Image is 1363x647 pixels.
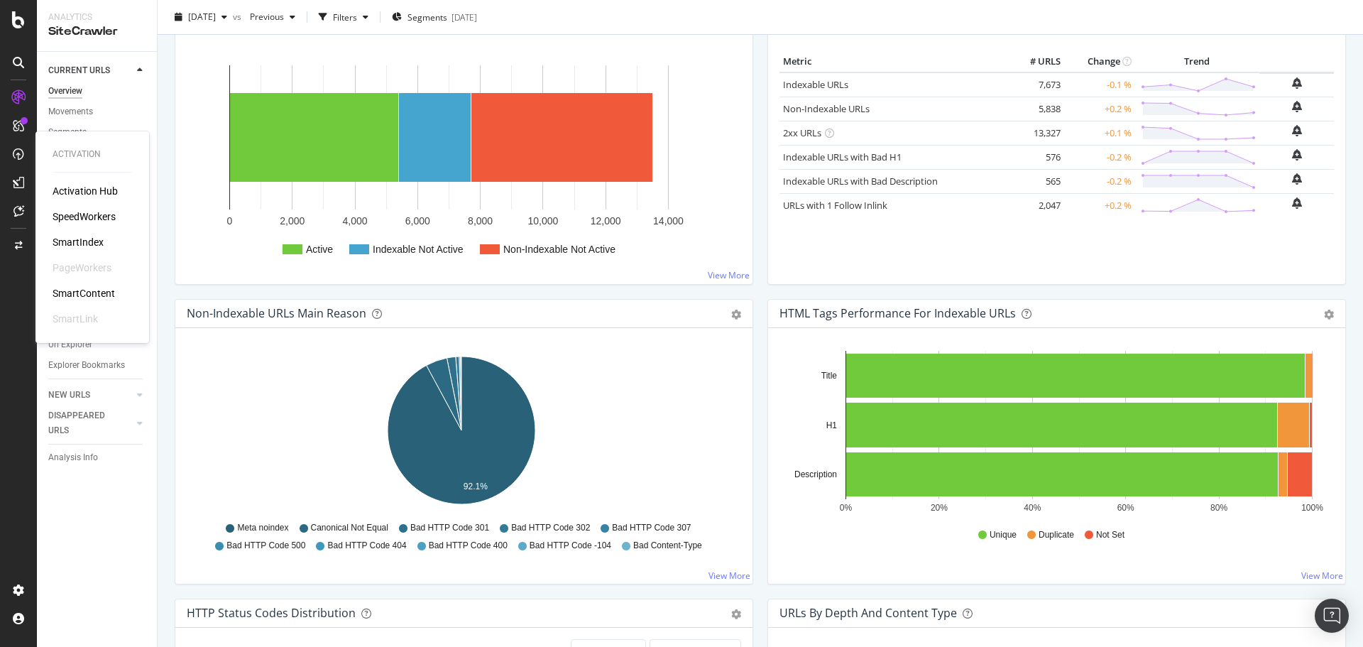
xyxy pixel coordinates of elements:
[1096,529,1124,541] span: Not Set
[48,388,90,403] div: NEW URLS
[53,312,98,326] div: SmartLink
[1292,101,1302,112] div: bell-plus
[779,306,1016,320] div: HTML Tags Performance for Indexable URLs
[48,125,87,140] div: Segments
[779,351,1329,516] svg: A chart.
[429,540,508,552] span: Bad HTTP Code 400
[779,606,957,620] div: URLs by Depth and Content Type
[373,244,464,255] text: Indexable Not Active
[1301,570,1343,582] a: View More
[48,408,120,438] div: DISAPPEARED URLS
[1064,145,1135,169] td: -0.2 %
[1292,173,1302,185] div: bell-plus
[468,215,493,227] text: 8,000
[48,63,110,78] div: CURRENT URLS
[1007,169,1064,193] td: 565
[1007,97,1064,121] td: 5,838
[1007,193,1064,217] td: 2,047
[708,269,750,281] a: View More
[1064,72,1135,97] td: -0.1 %
[931,503,948,513] text: 20%
[280,215,305,227] text: 2,000
[591,215,621,227] text: 12,000
[187,351,736,516] div: A chart.
[783,78,848,91] a: Indexable URLs
[233,11,244,23] span: vs
[48,358,125,373] div: Explorer Bookmarks
[333,11,357,23] div: Filters
[451,11,477,23] div: [DATE]
[990,529,1017,541] span: Unique
[237,522,288,534] span: Meta noindex
[48,408,133,438] a: DISAPPEARED URLS
[405,215,430,227] text: 6,000
[311,522,388,534] span: Canonical Not Equal
[1324,310,1334,320] div: gear
[169,6,233,28] button: [DATE]
[1064,169,1135,193] td: -0.2 %
[48,388,133,403] a: NEW URLS
[783,102,870,115] a: Non-Indexable URLs
[653,215,684,227] text: 14,000
[188,11,216,23] span: 2025 Sep. 12th
[1024,503,1041,513] text: 40%
[48,63,133,78] a: CURRENT URLS
[1117,503,1134,513] text: 60%
[1292,125,1302,136] div: bell-plus
[53,286,115,300] div: SmartContent
[783,126,821,139] a: 2xx URLs
[1007,51,1064,72] th: # URLS
[53,235,104,249] a: SmartIndex
[227,215,233,227] text: 0
[48,125,147,140] a: Segments
[1007,72,1064,97] td: 7,673
[48,358,147,373] a: Explorer Bookmarks
[612,522,691,534] span: Bad HTTP Code 307
[306,244,333,255] text: Active
[1135,51,1259,72] th: Trend
[53,148,132,161] div: Activation
[407,11,447,23] span: Segments
[1007,121,1064,145] td: 13,327
[53,210,116,224] div: SpeedWorkers
[53,184,118,198] a: Activation Hub
[48,23,146,40] div: SiteCrawler
[511,522,590,534] span: Bad HTTP Code 302
[1064,97,1135,121] td: +0.2 %
[779,51,1007,72] th: Metric
[1301,503,1323,513] text: 100%
[244,11,284,23] span: Previous
[48,450,98,465] div: Analysis Info
[1292,149,1302,161] div: bell-plus
[48,337,147,352] a: Url Explorer
[1007,145,1064,169] td: 576
[1292,197,1302,209] div: bell-plus
[731,609,741,619] div: gear
[1064,51,1135,72] th: Change
[731,310,741,320] div: gear
[530,540,611,552] span: Bad HTTP Code -104
[826,420,838,430] text: H1
[821,371,838,381] text: Title
[48,104,147,119] a: Movements
[313,6,374,28] button: Filters
[48,450,147,465] a: Analysis Info
[187,306,366,320] div: Non-Indexable URLs Main Reason
[464,482,488,491] text: 92.1%
[840,503,853,513] text: 0%
[53,261,111,275] div: PageWorkers
[244,6,301,28] button: Previous
[1039,529,1074,541] span: Duplicate
[327,540,406,552] span: Bad HTTP Code 404
[1315,599,1349,633] div: Open Intercom Messenger
[48,11,146,23] div: Analytics
[386,6,483,28] button: Segments[DATE]
[226,540,305,552] span: Bad HTTP Code 500
[187,51,736,273] svg: A chart.
[503,244,615,255] text: Non-Indexable Not Active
